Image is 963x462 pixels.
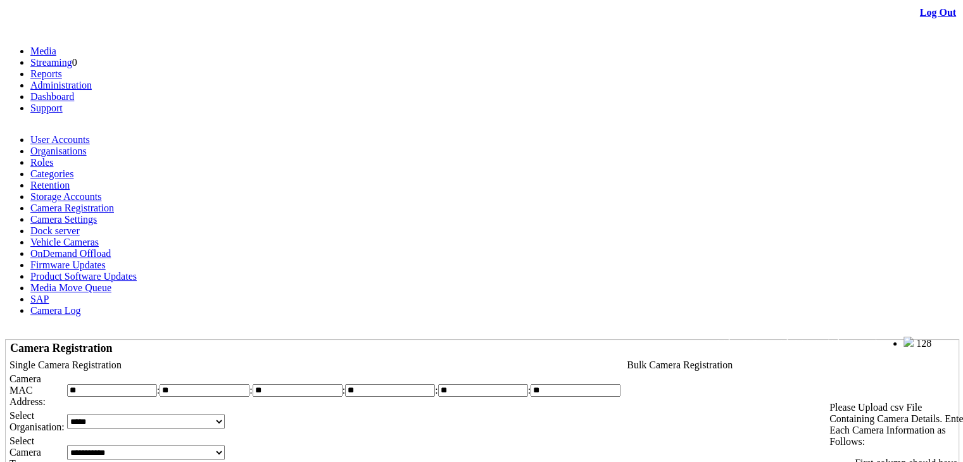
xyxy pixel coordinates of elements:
a: Vehicle Cameras [30,237,99,247]
span: Camera Registration [10,342,112,354]
a: Storage Accounts [30,191,101,202]
a: Media [30,46,56,56]
a: OnDemand Offload [30,248,111,259]
a: Categories [30,168,73,179]
img: bell25.png [903,337,914,347]
span: 128 [916,338,931,349]
a: Streaming [30,57,72,68]
span: : [528,385,531,396]
a: Retention [30,180,70,190]
a: Camera Registration [30,203,114,213]
a: Reports [30,68,62,79]
a: User Accounts [30,134,90,145]
a: Log Out [920,7,956,18]
a: SAP [30,294,49,304]
a: Roles [30,157,53,168]
a: Media Move Queue [30,282,111,293]
a: Firmware Updates [30,259,106,270]
a: Camera Log [30,305,81,316]
a: Camera Settings [30,214,97,225]
a: Product Software Updates [30,271,137,282]
a: Dashboard [30,91,74,102]
span: : [157,385,160,396]
span: Welcome, System Administrator (Administrator) [717,337,878,347]
span: Select Organisation: [9,410,65,432]
span: : [435,385,437,396]
a: Organisations [30,146,87,156]
span: : [343,385,345,396]
span: Camera MAC Address: [9,373,46,407]
span: 0 [72,57,77,68]
span: Bulk Camera Registration [627,359,733,370]
a: Administration [30,80,92,91]
a: Support [30,103,63,113]
span: Single Camera Registration [9,359,122,370]
span: : [249,385,252,396]
a: Dock server [30,225,80,236]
